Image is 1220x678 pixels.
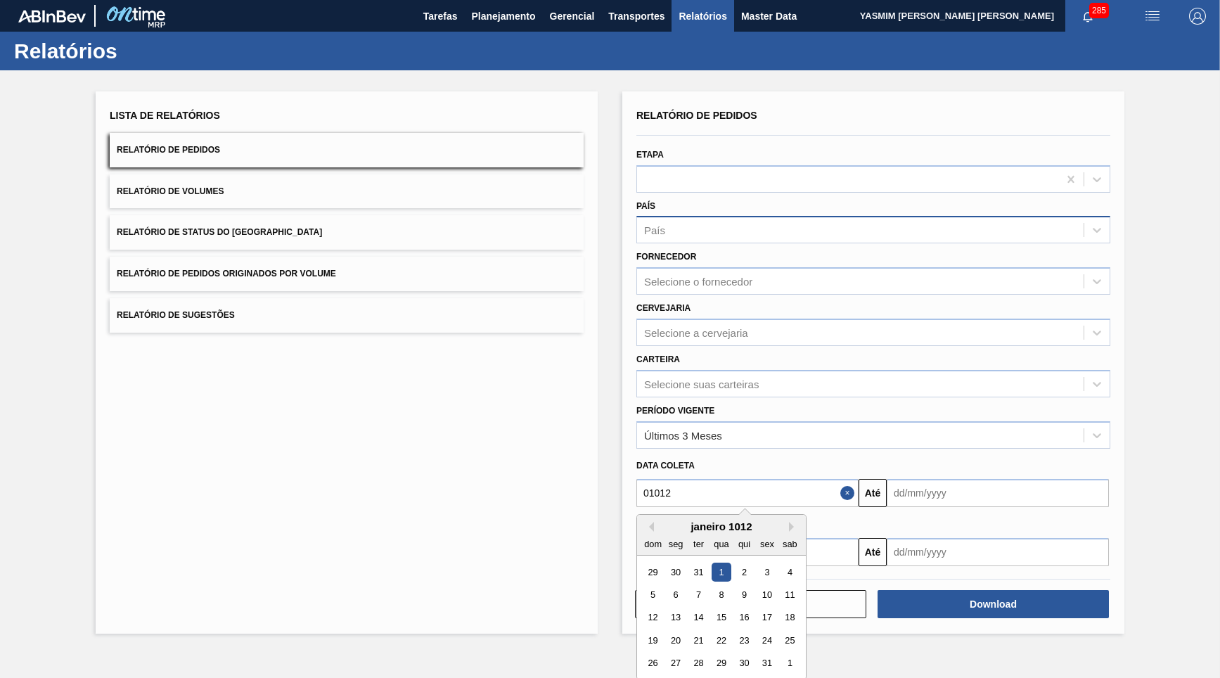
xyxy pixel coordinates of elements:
div: Choose sexta-feira, 24 de janeiro de 1012 [757,631,776,650]
span: Master Data [741,8,797,25]
input: dd/mm/yyyy [636,479,859,507]
span: Relatório de Sugestões [117,310,235,320]
div: Choose domingo, 26 de janeiro de 1012 [643,654,662,673]
button: Relatório de Status do [GEOGRAPHIC_DATA] [110,215,584,250]
div: Choose quarta-feira, 22 de janeiro de 1012 [712,631,731,650]
label: Cervejaria [636,303,691,313]
span: Planejamento [471,8,535,25]
button: Download [878,590,1109,618]
div: Choose sábado, 1 de fevereiro de 1012 [781,654,800,673]
div: dom [643,535,662,554]
span: Relatório de Volumes [117,186,224,196]
input: dd/mm/yyyy [887,479,1109,507]
div: Choose segunda-feira, 20 de janeiro de 1012 [667,631,686,650]
div: Choose quarta-feira, 1 de janeiro de 1012 [712,563,731,582]
div: Choose quinta-feira, 16 de janeiro de 1012 [735,608,754,627]
div: Selecione suas carteiras [644,378,759,390]
div: Choose terça-feira, 31 de dezembro de 1011 [689,563,708,582]
label: Carteira [636,354,680,364]
div: Choose quinta-feira, 23 de janeiro de 1012 [735,631,754,650]
div: Choose domingo, 12 de janeiro de 1012 [643,608,662,627]
button: Limpar [635,590,866,618]
img: userActions [1144,8,1161,25]
div: Últimos 3 Meses [644,429,722,441]
div: Choose quinta-feira, 30 de janeiro de 1012 [735,654,754,673]
span: 285 [1089,3,1109,18]
span: Data coleta [636,461,695,471]
div: Choose quarta-feira, 29 de janeiro de 1012 [712,654,731,673]
div: Choose sexta-feira, 17 de janeiro de 1012 [757,608,776,627]
div: Choose sexta-feira, 3 de janeiro de 1012 [757,563,776,582]
span: Relatório de Status do [GEOGRAPHIC_DATA] [117,227,322,237]
div: Choose sábado, 18 de janeiro de 1012 [781,608,800,627]
button: Até [859,538,887,566]
div: Choose domingo, 19 de janeiro de 1012 [643,631,662,650]
div: Selecione a cervejaria [644,326,748,338]
div: Selecione o fornecedor [644,276,752,288]
div: País [644,224,665,236]
button: Notificações [1065,6,1110,26]
button: Next Month [789,522,799,532]
div: Choose sábado, 25 de janeiro de 1012 [781,631,800,650]
label: Etapa [636,150,664,160]
div: Choose domingo, 5 de janeiro de 1012 [643,585,662,604]
div: Choose terça-feira, 21 de janeiro de 1012 [689,631,708,650]
button: Relatório de Volumes [110,174,584,209]
div: seg [667,535,686,554]
div: Choose terça-feira, 28 de janeiro de 1012 [689,654,708,673]
div: Choose quinta-feira, 2 de janeiro de 1012 [735,563,754,582]
button: Até [859,479,887,507]
div: Choose segunda-feira, 30 de dezembro de 1011 [667,563,686,582]
div: sab [781,535,800,554]
div: Choose quarta-feira, 15 de janeiro de 1012 [712,608,731,627]
div: Choose quarta-feira, 8 de janeiro de 1012 [712,585,731,604]
div: Choose terça-feira, 7 de janeiro de 1012 [689,585,708,604]
label: Fornecedor [636,252,696,262]
label: Período Vigente [636,406,714,416]
button: Relatório de Pedidos [110,133,584,167]
img: Logout [1189,8,1206,25]
label: País [636,201,655,211]
span: Relatório de Pedidos [636,110,757,121]
div: ter [689,535,708,554]
input: dd/mm/yyyy [887,538,1109,566]
div: Choose domingo, 29 de dezembro de 1011 [643,563,662,582]
div: janeiro 1012 [637,520,806,532]
div: Choose segunda-feira, 13 de janeiro de 1012 [667,608,686,627]
div: Choose quinta-feira, 9 de janeiro de 1012 [735,585,754,604]
div: sex [757,535,776,554]
div: qua [712,535,731,554]
button: Relatório de Pedidos Originados por Volume [110,257,584,291]
div: qui [735,535,754,554]
button: Close [840,479,859,507]
span: Lista de Relatórios [110,110,220,121]
button: Previous Month [644,522,654,532]
div: Choose sexta-feira, 31 de janeiro de 1012 [757,654,776,673]
span: Relatório de Pedidos [117,145,220,155]
h1: Relatórios [14,43,264,59]
img: TNhmsLtSVTkK8tSr43FrP2fwEKptu5GPRR3wAAAABJRU5ErkJggg== [18,10,86,23]
div: Choose terça-feira, 14 de janeiro de 1012 [689,608,708,627]
span: Gerencial [550,8,595,25]
button: Relatório de Sugestões [110,298,584,333]
span: Transportes [608,8,664,25]
div: month 1012-01 [641,561,801,674]
div: Choose sábado, 11 de janeiro de 1012 [781,585,800,604]
div: Choose segunda-feira, 6 de janeiro de 1012 [667,585,686,604]
span: Tarefas [423,8,458,25]
span: Relatório de Pedidos Originados por Volume [117,269,336,279]
div: Choose sexta-feira, 10 de janeiro de 1012 [757,585,776,604]
span: Relatórios [679,8,726,25]
div: Choose sábado, 4 de janeiro de 1012 [781,563,800,582]
div: Choose segunda-feira, 27 de janeiro de 1012 [667,654,686,673]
